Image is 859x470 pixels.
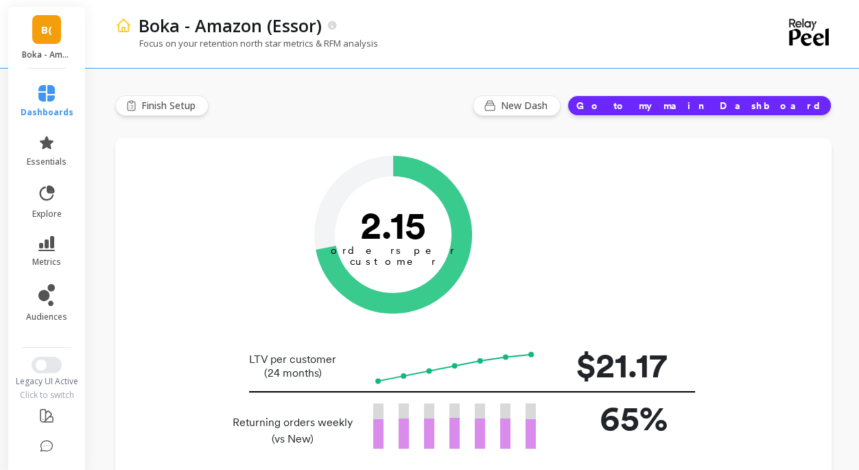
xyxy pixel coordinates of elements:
span: explore [32,209,62,220]
tspan: orders per [331,244,456,257]
span: metrics [32,257,61,268]
span: dashboards [21,107,73,118]
div: Click to switch [7,390,87,401]
span: Finish Setup [141,99,200,113]
button: Finish Setup [115,95,209,116]
span: New Dash [501,99,552,113]
button: New Dash [473,95,561,116]
p: $21.17 [558,340,668,391]
p: Returning orders weekly (vs New) [228,414,357,447]
span: B( [41,22,52,38]
p: Boka - Amazon (Essor) [139,14,322,37]
span: audiences [26,312,67,322]
div: Legacy UI Active [7,376,87,387]
p: Boka - Amazon (Essor) [22,49,72,60]
img: header icon [115,17,132,34]
p: LTV per customer (24 months) [228,353,357,380]
p: Focus on your retention north star metrics & RFM analysis [115,37,378,49]
button: Go to my main Dashboard [567,95,832,116]
tspan: customer [350,255,437,268]
text: 2.15 [360,202,426,248]
button: Switch to New UI [32,357,62,373]
span: essentials [27,156,67,167]
p: 65% [558,392,668,444]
